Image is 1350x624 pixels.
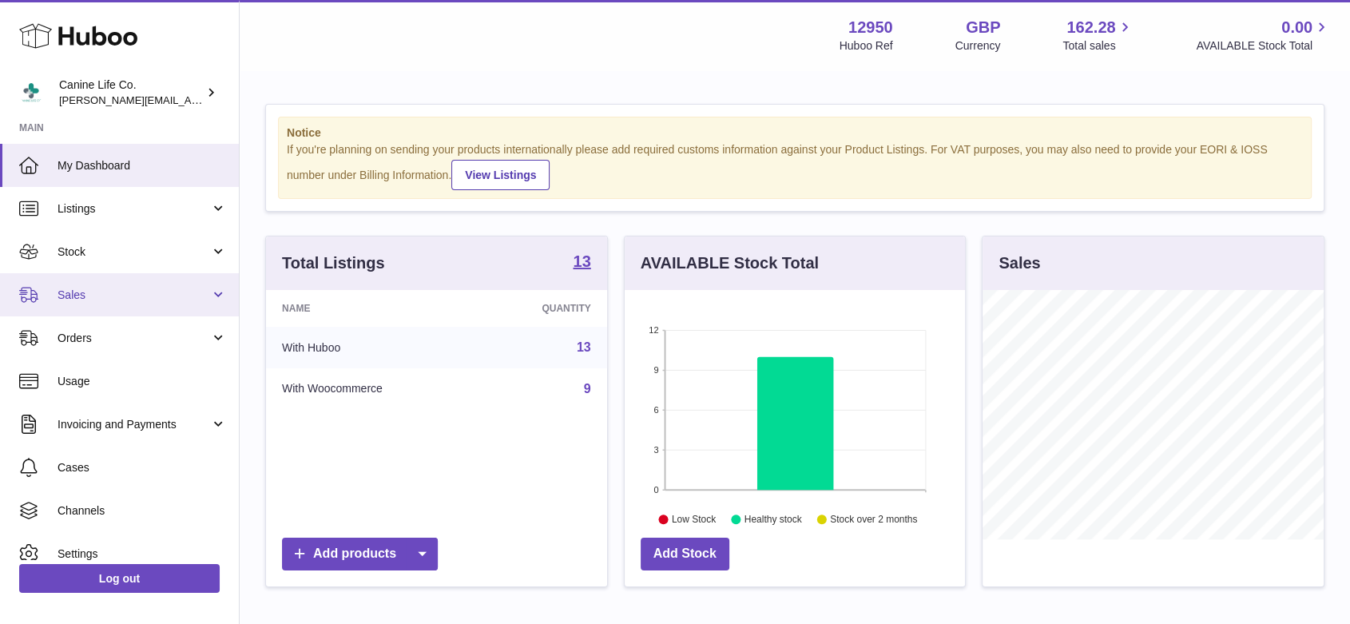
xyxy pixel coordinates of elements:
[653,445,658,455] text: 3
[58,546,227,562] span: Settings
[282,538,438,570] a: Add products
[266,368,478,410] td: With Woocommerce
[19,81,43,105] img: kevin@clsgltd.co.uk
[653,365,658,375] text: 9
[58,503,227,519] span: Channels
[584,382,591,395] a: 9
[1066,17,1115,38] span: 162.28
[58,331,210,346] span: Orders
[1281,17,1312,38] span: 0.00
[287,142,1303,190] div: If you're planning on sending your products internationally please add required customs informati...
[1196,17,1331,54] a: 0.00 AVAILABLE Stock Total
[577,340,591,354] a: 13
[19,564,220,593] a: Log out
[573,253,590,269] strong: 13
[58,158,227,173] span: My Dashboard
[59,93,320,106] span: [PERSON_NAME][EMAIL_ADDRESS][DOMAIN_NAME]
[840,38,893,54] div: Huboo Ref
[266,290,478,327] th: Name
[649,325,658,335] text: 12
[1062,17,1134,54] a: 162.28 Total sales
[58,417,210,432] span: Invoicing and Payments
[653,405,658,415] text: 6
[287,125,1303,141] strong: Notice
[58,374,227,389] span: Usage
[266,327,478,368] td: With Huboo
[573,253,590,272] a: 13
[955,38,1001,54] div: Currency
[451,160,550,190] a: View Listings
[744,514,803,525] text: Healthy stock
[58,460,227,475] span: Cases
[653,485,658,495] text: 0
[1062,38,1134,54] span: Total sales
[478,290,607,327] th: Quantity
[641,538,729,570] a: Add Stock
[672,514,717,525] text: Low Stock
[848,17,893,38] strong: 12950
[282,252,385,274] h3: Total Listings
[58,201,210,217] span: Listings
[966,17,1000,38] strong: GBP
[58,244,210,260] span: Stock
[830,514,917,525] text: Stock over 2 months
[999,252,1040,274] h3: Sales
[641,252,819,274] h3: AVAILABLE Stock Total
[58,288,210,303] span: Sales
[1196,38,1331,54] span: AVAILABLE Stock Total
[59,78,203,108] div: Canine Life Co.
